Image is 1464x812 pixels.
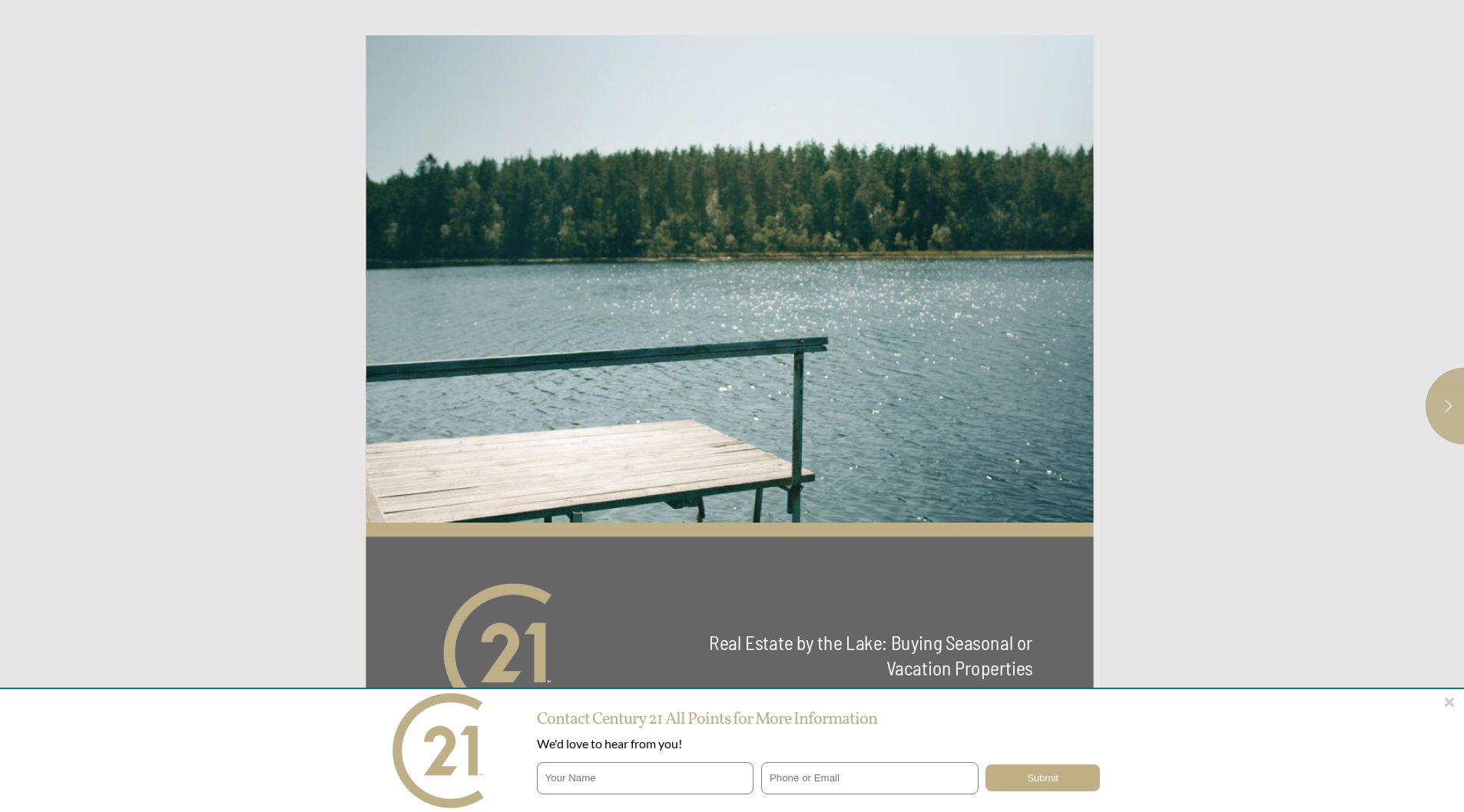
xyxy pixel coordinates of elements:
input: Your Name [537,762,754,794]
span: Real Estate by the Lake: Buying Seasonal or Vacation Properties [709,631,1032,679]
input: Submit [985,764,1100,791]
img: brokerage logo [443,583,553,721]
img: brokerage_logo-1.png [392,693,484,808]
span: We'd love to hear from you! [537,736,682,751]
input: Phone or Email [761,762,979,794]
button: Close [1442,695,1456,709]
section: Page 1 [366,35,1098,777]
span: Contact Century 21 All Points for More Information [537,708,877,731]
